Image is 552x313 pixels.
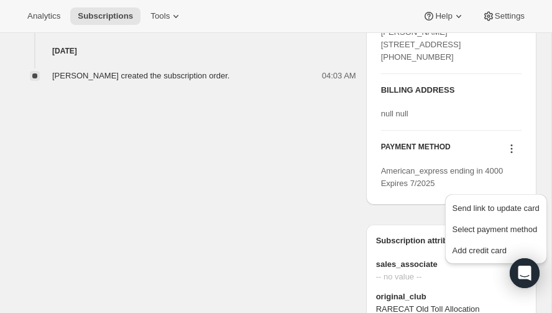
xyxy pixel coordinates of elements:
h4: [DATE] [15,45,356,57]
span: sales_associate [376,258,527,271]
span: [PERSON_NAME] created the subscription order. [52,71,229,80]
span: Settings [495,11,525,21]
button: Help [415,7,472,25]
span: null null [381,109,408,118]
span: American_express ending in 4000 Expires 7/2025 [381,166,504,188]
span: [PERSON_NAME] [STREET_ADDRESS] [PHONE_NUMBER] [381,27,461,62]
button: Add credit card [449,240,543,260]
span: -- no value -- [376,271,527,283]
button: Select payment method [449,219,543,239]
span: Help [435,11,452,21]
button: Send link to update card [449,198,543,218]
span: original_club [376,291,527,303]
span: 04:03 AM [322,70,356,82]
span: Send link to update card [453,203,540,213]
span: Add credit card [453,246,507,255]
span: Tools [150,11,170,21]
button: Tools [143,7,190,25]
button: Settings [475,7,532,25]
button: Subscriptions [70,7,140,25]
span: Select payment method [453,225,538,234]
span: Subscriptions [78,11,133,21]
span: Analytics [27,11,60,21]
h3: PAYMENT METHOD [381,142,451,159]
h3: BILLING ADDRESS [381,84,522,96]
h3: Subscription attributes [376,235,498,252]
div: Open Intercom Messenger [510,258,540,288]
button: Analytics [20,7,68,25]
